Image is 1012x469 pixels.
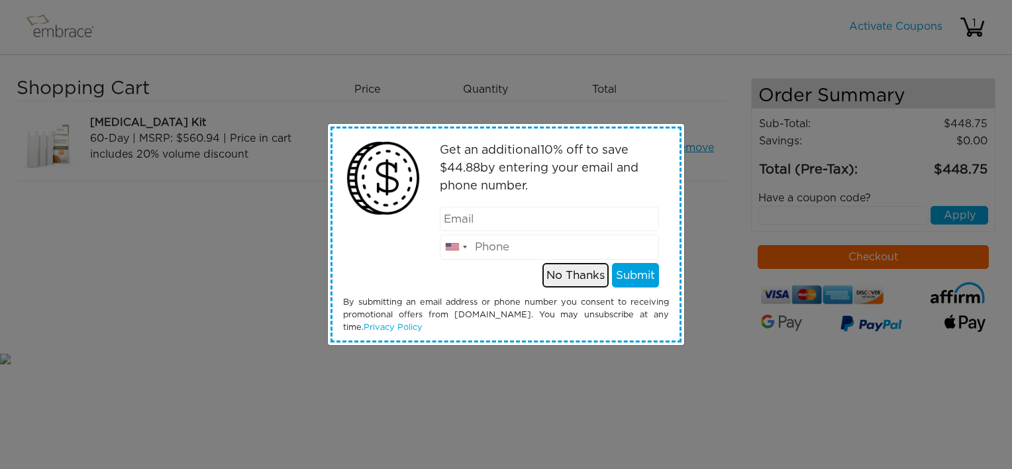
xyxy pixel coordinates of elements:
[340,135,427,222] img: money2.png
[440,207,660,232] input: Email
[440,142,660,195] p: Get an additional % off to save $ by entering your email and phone number.
[440,234,660,260] input: Phone
[542,263,609,288] button: No Thanks
[440,235,471,259] div: United States: +1
[540,144,553,156] span: 10
[447,162,480,174] span: 44.88
[364,323,423,332] a: Privacy Policy
[612,263,659,288] button: Submit
[333,296,679,335] div: By submitting an email address or phone number you consent to receiving promotional offers from [...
